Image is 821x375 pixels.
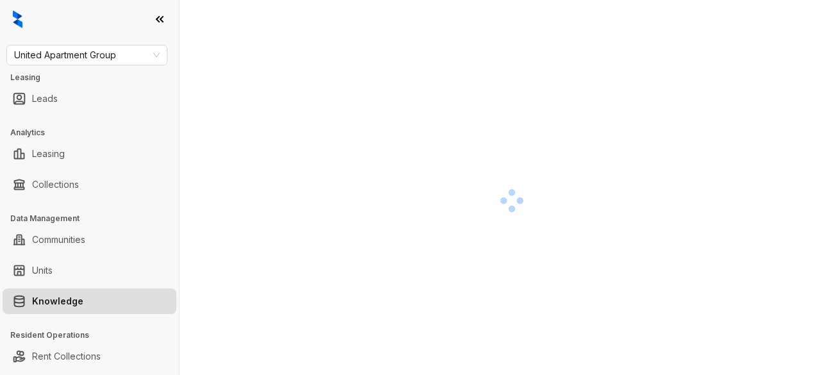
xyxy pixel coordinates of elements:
li: Units [3,258,176,283]
h3: Analytics [10,127,179,138]
span: United Apartment Group [14,46,160,65]
li: Leasing [3,141,176,167]
img: logo [13,10,22,28]
li: Leads [3,86,176,112]
h3: Resident Operations [10,329,179,341]
a: Leads [32,86,58,112]
li: Rent Collections [3,344,176,369]
li: Communities [3,227,176,253]
a: Communities [32,227,85,253]
li: Knowledge [3,288,176,314]
li: Collections [3,172,176,197]
a: Leasing [32,141,65,167]
a: Units [32,258,53,283]
a: Knowledge [32,288,83,314]
a: Collections [32,172,79,197]
a: Rent Collections [32,344,101,369]
h3: Data Management [10,213,179,224]
h3: Leasing [10,72,179,83]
